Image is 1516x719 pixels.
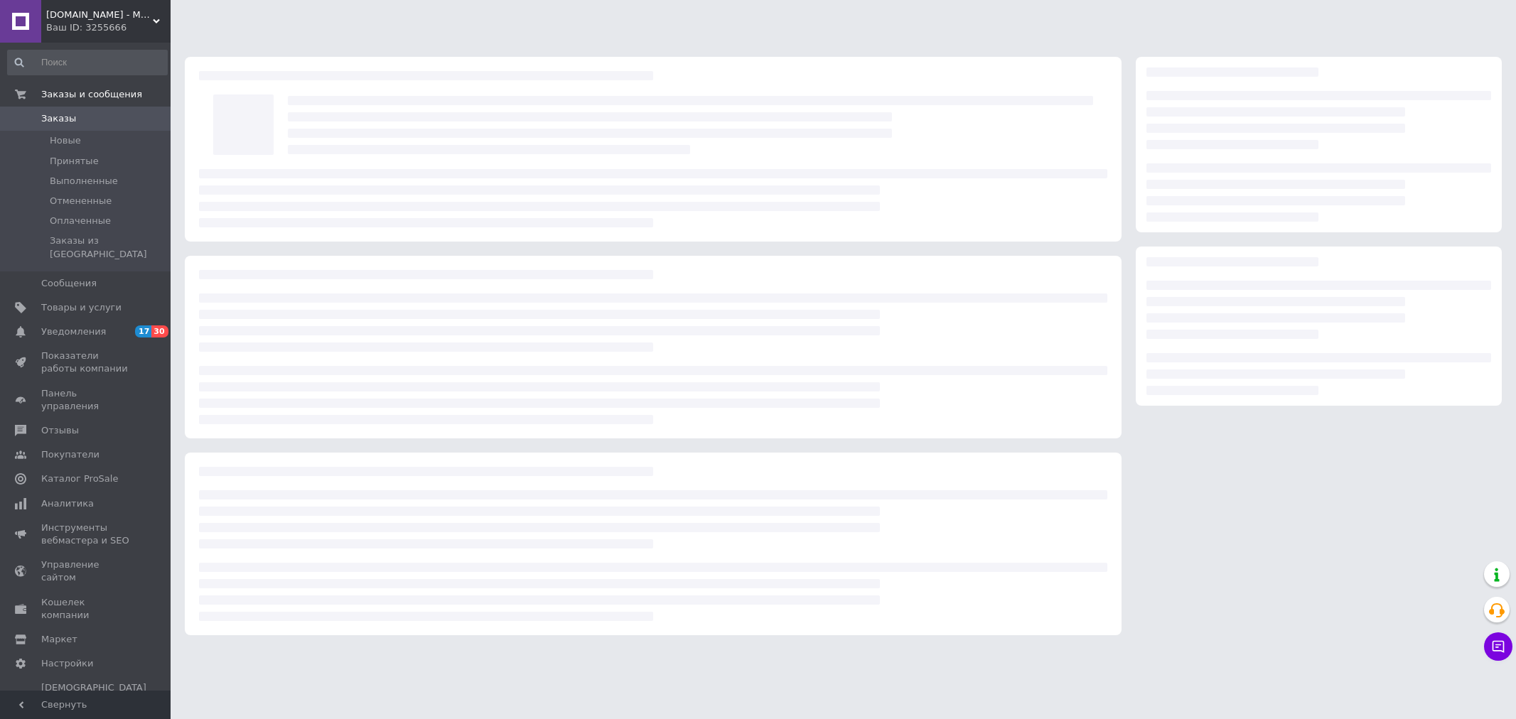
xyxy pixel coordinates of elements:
span: Отмененные [50,195,112,207]
span: 30 [151,325,168,337]
span: Сообщения [41,277,97,290]
span: Выполненные [50,175,118,188]
span: Заказы из [GEOGRAPHIC_DATA] [50,234,166,260]
div: Ваш ID: 3255666 [46,21,171,34]
span: Аналитика [41,497,94,510]
span: Принятые [50,155,99,168]
span: Маркет [41,633,77,646]
span: Кошелек компании [41,596,131,622]
span: Покупатели [41,448,100,461]
input: Поиск [7,50,168,75]
span: Заказы и сообщения [41,88,142,101]
span: Управление сайтом [41,558,131,584]
span: Уведомления [41,325,106,338]
span: Панель управления [41,387,131,413]
span: Заказы [41,112,76,125]
span: Каталог ProSale [41,472,118,485]
span: Настройки [41,657,93,670]
span: Товары и услуги [41,301,122,314]
span: Оплаченные [50,215,111,227]
button: Чат с покупателем [1484,632,1512,661]
span: Показатели работы компании [41,350,131,375]
span: ComShop.TOP - Магазин Подарков [46,9,153,21]
span: Отзывы [41,424,79,437]
span: Новые [50,134,81,147]
span: Инструменты вебмастера и SEO [41,521,131,547]
span: 17 [135,325,151,337]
